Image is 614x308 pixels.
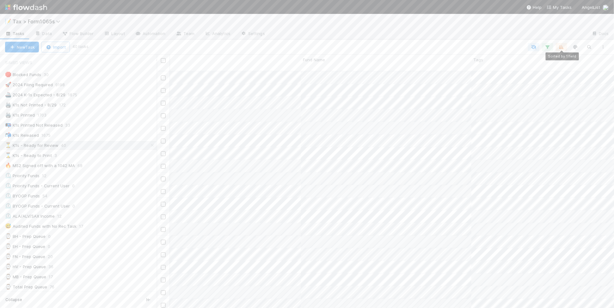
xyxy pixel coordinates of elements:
img: avatar_45ea4894-10ca-450f-982d-dabe3bd75b0b.png [603,4,609,11]
input: Toggle Row Selected [161,126,166,131]
span: 🖨️ [5,102,11,107]
span: 9198 [55,81,71,89]
span: ⏲️ [5,213,11,219]
a: Flow Builder [57,29,99,39]
span: 40 [61,142,72,149]
span: 🖨️ [5,112,11,118]
span: ⏲️ [5,173,11,178]
div: Priority Funds - Current User [5,182,70,190]
a: My Tasks [547,4,572,10]
span: 20 [48,253,59,261]
div: K1s - Ready for Review [5,142,58,149]
div: K1s Not Printed - 8/29 [5,101,57,109]
input: Toggle Row Selected [161,240,166,245]
a: Settings [236,29,270,39]
input: Toggle Row Selected [161,101,166,106]
span: 🚀 [5,82,11,87]
span: Fund Name [303,57,325,63]
span: 3 [54,152,63,160]
div: Total Prep Queue [5,283,47,291]
span: 76 [50,283,61,291]
div: BYOGP Funds - Current User [5,202,70,210]
input: Toggle Row Selected [161,75,166,80]
span: ⌚ [5,264,11,269]
span: ⌚ [5,244,11,249]
span: ⏲️ [5,193,11,198]
input: Toggle Row Selected [161,151,166,156]
span: Tags [473,57,483,63]
input: Toggle Row Selected [161,265,166,270]
input: Toggle Row Selected [161,177,166,181]
div: K1s Released [5,131,39,139]
input: Toggle Row Selected [161,303,166,308]
span: 0 [72,202,81,210]
span: 1703 [37,111,53,119]
div: K1s - Ready to Print [5,152,52,160]
span: 36 [48,263,60,271]
button: NewTask [5,42,39,52]
span: ⌚ [5,284,11,289]
span: My Tasks [547,5,572,10]
a: Docs [586,29,614,39]
span: 12 [57,212,68,220]
div: 2024 K-1s Expected - 8/29 [5,91,65,99]
button: Import [41,42,70,52]
span: AngelList [582,5,600,10]
span: ⏳ [5,142,11,148]
div: BH - Prep Queue [5,233,46,240]
div: EH - Prep Queue [5,243,45,251]
input: Toggle Row Selected [161,252,166,257]
span: 😅 [5,223,11,229]
span: 🔥 [5,163,11,168]
span: 33 [65,121,77,129]
span: 0 [72,182,81,190]
div: K1s Printed Not Released [5,121,63,129]
img: logo-inverted-e16ddd16eac7371096b0.svg [5,2,47,13]
a: Team [171,29,200,39]
div: FN - Prep Queue [5,253,45,261]
span: ⌚ [5,254,11,259]
span: ⌛ [5,153,11,158]
input: Toggle Row Selected [161,113,166,118]
div: Blocked Funds [5,71,41,79]
span: Flow Builder [62,30,94,37]
span: 📬 [5,132,11,138]
span: 68 [77,162,89,170]
span: Tasks [5,30,25,37]
input: Toggle Row Selected [161,227,166,232]
input: Toggle All Rows Selected [161,58,166,63]
a: Layout [99,29,130,39]
div: HV - Prep Queue [5,263,46,271]
span: 54 [42,192,54,200]
div: MB - Prep Queue [5,273,46,281]
div: K1s Printed [5,111,35,119]
input: Toggle Row Selected [161,202,166,207]
input: Toggle Row Selected [161,164,166,169]
input: Toggle Row Selected [161,189,166,194]
span: 📝 [5,19,11,24]
input: Toggle Row Selected [161,214,166,219]
span: 17 [79,222,89,230]
span: Saved Views [5,56,32,69]
span: 0 [48,243,57,251]
span: 17 [49,273,59,281]
input: Toggle Row Selected [161,88,166,93]
span: Tax > Form1065s [13,18,64,25]
div: Help [526,4,542,10]
span: Collapse [5,297,22,303]
div: Audited Funds with No Rec Task [5,222,77,230]
div: Priority Funds [5,172,40,180]
div: BYOGP Funds [5,192,40,200]
input: Toggle Row Selected [161,278,166,282]
a: Automation [130,29,171,39]
span: 0 [48,233,57,240]
span: ⏲️ [5,183,11,188]
span: 📭 [5,122,11,128]
input: Toggle Row Selected [161,290,166,295]
span: 30 [44,71,55,79]
span: 172 [59,101,72,109]
span: ⏲️ [5,203,11,208]
input: Toggle Row Selected [161,139,166,143]
span: 🚢 [5,92,11,97]
span: ⌚ [5,274,11,279]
